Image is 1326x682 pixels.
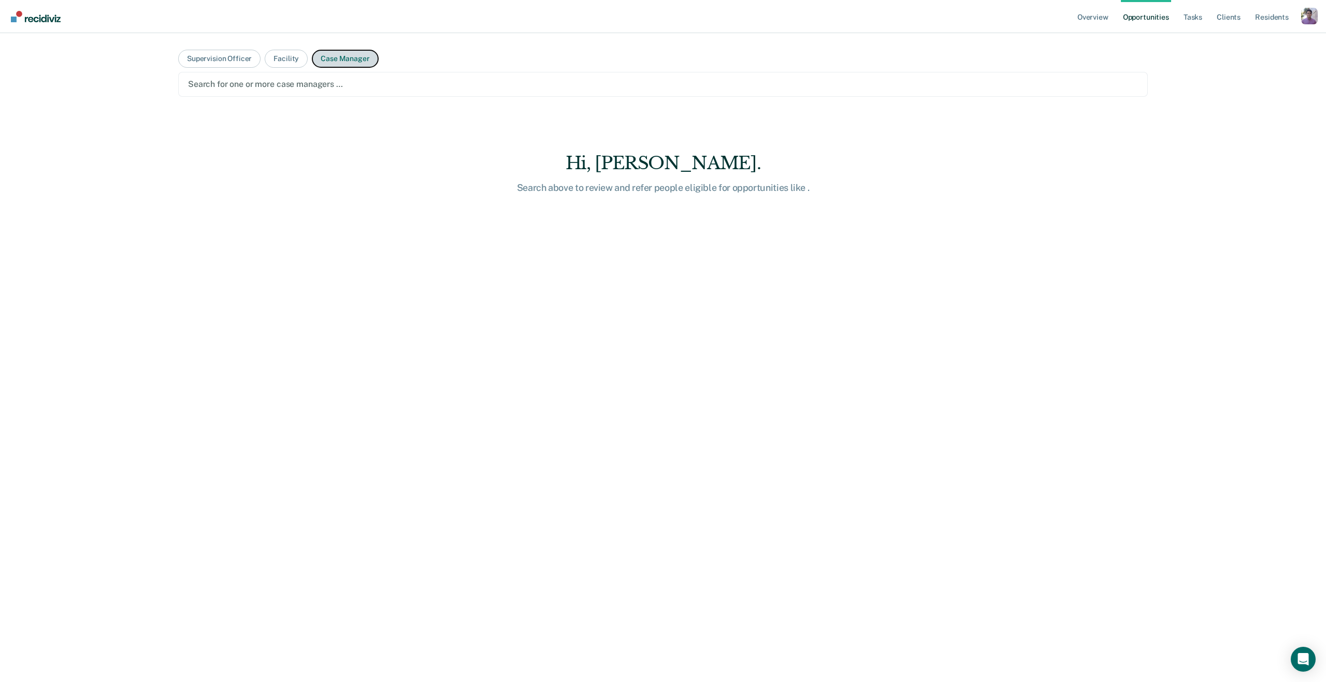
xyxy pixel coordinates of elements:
[11,11,61,22] img: Recidiviz
[1291,647,1316,672] div: Open Intercom Messenger
[497,153,829,174] div: Hi, [PERSON_NAME].
[178,50,261,68] button: Supervision Officer
[1301,8,1318,24] button: Profile dropdown button
[497,182,829,194] div: Search above to review and refer people eligible for opportunities like .
[265,50,308,68] button: Facility
[312,50,378,68] button: Case Manager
